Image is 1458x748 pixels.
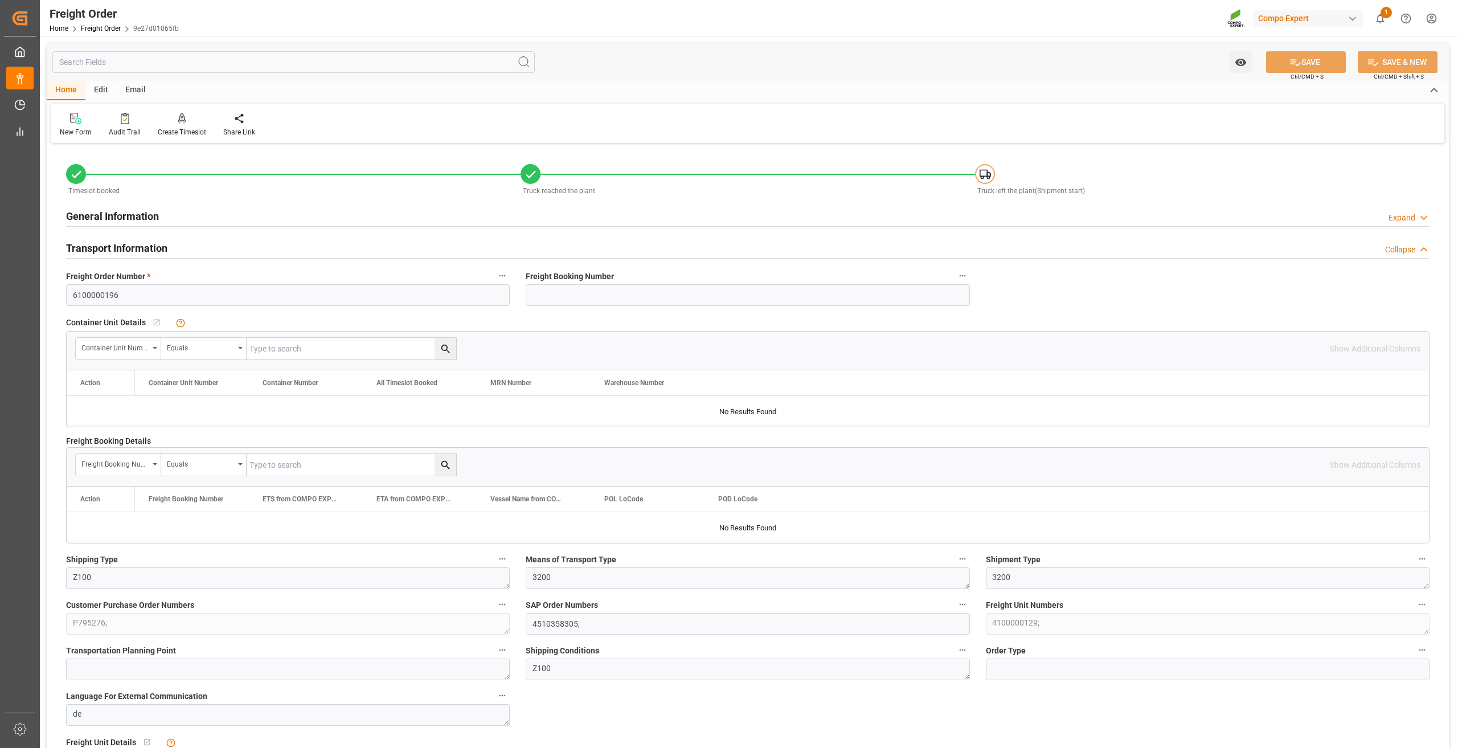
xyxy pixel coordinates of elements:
button: Help Center [1393,6,1419,31]
span: Freight Order Number [66,271,150,283]
button: open menu [1229,51,1252,73]
textarea: 3200 [986,567,1430,589]
button: open menu [76,454,161,476]
button: Freight Booking Number [955,268,970,283]
span: Ctrl/CMD + S [1291,72,1324,81]
input: Search Fields [52,51,535,73]
button: search button [435,338,456,359]
textarea: Z100 [66,567,510,589]
span: Customer Purchase Order Numbers [66,599,194,611]
span: Freight Booking Number [526,271,614,283]
span: Truck reached the plant [523,187,595,195]
div: Freight Order [50,5,179,22]
div: Create Timeslot [158,127,206,137]
button: Freight Order Number * [495,268,510,283]
button: Customer Purchase Order Numbers [495,597,510,612]
div: Expand [1389,212,1415,224]
div: Home [47,81,85,100]
a: Freight Order [81,24,121,32]
span: Warehouse Number [604,379,664,387]
button: Compo Expert [1254,7,1367,29]
span: Container Unit Number [149,379,218,387]
input: Type to search [247,454,456,476]
div: Container Unit Number [81,340,149,353]
div: Share Link [223,127,255,137]
span: Container Unit Details [66,317,146,329]
button: open menu [161,454,247,476]
button: show 1 new notifications [1367,6,1393,31]
button: SAP Order Numbers [955,597,970,612]
span: Ctrl/CMD + Shift + S [1374,72,1424,81]
span: MRN Number [490,379,531,387]
button: Shipment Type [1415,551,1430,566]
span: Transportation Planning Point [66,645,176,657]
span: Vessel Name from COMPO EXPERT [490,495,567,503]
span: Freight Booking Number [149,495,223,503]
button: Shipping Conditions [955,643,970,657]
textarea: Z100 [526,659,969,680]
span: POL LoCode [604,495,643,503]
span: SAP Order Numbers [526,599,598,611]
button: Freight Unit Numbers [1415,597,1430,612]
div: New Form [60,127,92,137]
span: 1 [1381,7,1392,18]
button: open menu [161,338,247,359]
div: Audit Trail [109,127,141,137]
div: Collapse [1385,244,1415,256]
div: Freight Booking Number [81,456,149,469]
span: Shipping Type [66,554,118,566]
span: All Timeslot Booked [376,379,437,387]
div: Action [80,379,100,387]
span: Truck left the plant(Shipment start) [977,187,1085,195]
button: Means of Transport Type [955,551,970,566]
textarea: 3200 [526,567,969,589]
button: open menu [76,338,161,359]
textarea: de [66,704,510,726]
span: Container Number [263,379,318,387]
div: Action [80,495,100,503]
textarea: P795276; [66,613,510,635]
span: ETS from COMPO EXPERT [263,495,339,503]
button: Language For External Communication [495,688,510,703]
button: SAVE [1266,51,1346,73]
span: Freight Unit Numbers [986,599,1063,611]
span: Freight Booking Details [66,435,151,447]
span: Language For External Communication [66,690,207,702]
button: Transportation Planning Point [495,643,510,657]
input: Type to search [247,338,456,359]
div: Email [117,81,154,100]
span: POD LoCode [718,495,757,503]
h2: General Information [66,209,159,224]
span: Order Type [986,645,1026,657]
button: Order Type [1415,643,1430,657]
span: Shipment Type [986,554,1041,566]
div: Equals [167,340,234,353]
div: Equals [167,456,234,469]
button: SAVE & NEW [1358,51,1437,73]
h2: Transport Information [66,240,167,256]
span: Timeslot booked [68,187,120,195]
div: Edit [85,81,117,100]
textarea: 4100000129; [986,613,1430,635]
span: ETA from COMPO EXPERT [376,495,453,503]
button: Shipping Type [495,551,510,566]
button: search button [435,454,456,476]
a: Home [50,24,68,32]
img: Screenshot%202023-09-29%20at%2010.02.21.png_1712312052.png [1227,9,1246,28]
div: Compo Expert [1254,10,1363,27]
span: Means of Transport Type [526,554,616,566]
span: Shipping Conditions [526,645,599,657]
